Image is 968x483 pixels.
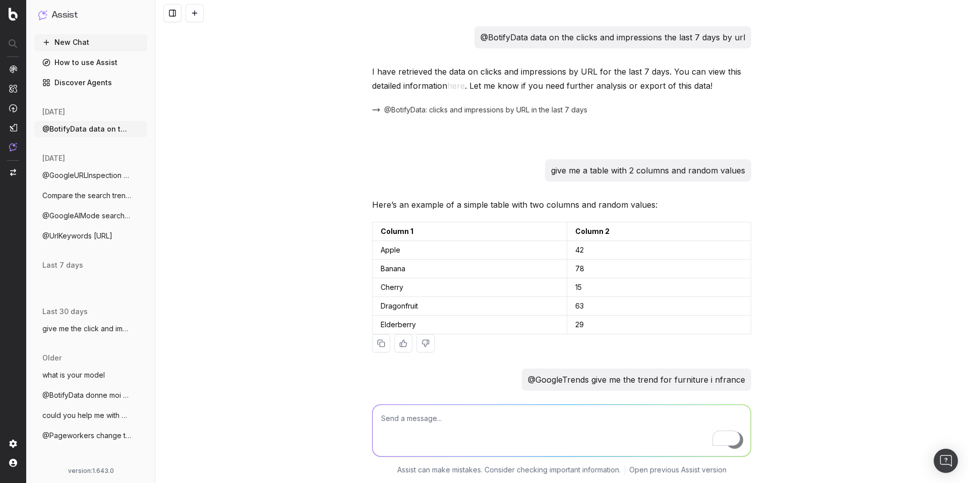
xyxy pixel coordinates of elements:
[34,208,147,224] button: @GoogleAIMode search for furniture i nfr
[34,367,147,383] button: what is your model
[42,170,131,180] span: @GoogleURLInspection [URL]
[34,321,147,337] button: give me the click and impression for the
[34,188,147,204] button: Compare the search trends for 'artifici
[51,8,78,22] h1: Assist
[567,297,751,316] td: 63
[567,278,751,297] td: 15
[373,222,567,241] td: Column 1
[42,211,131,221] span: @GoogleAIMode search for furniture i nfr
[567,260,751,278] td: 78
[567,316,751,334] td: 29
[372,198,751,212] p: Here’s an example of a simple table with two columns and random values:
[38,467,143,475] div: version: 1.643.0
[38,10,47,20] img: Assist
[38,8,143,22] button: Assist
[567,222,751,241] td: Column 2
[528,373,745,387] p: @GoogleTrends give me the trend for furniture i nfrance
[373,405,751,456] textarea: To enrich screen reader interactions, please activate Accessibility in Grammarly extension settings
[34,121,147,137] button: @BotifyData data on the clicks and impre
[34,167,147,184] button: @GoogleURLInspection [URL]
[42,324,131,334] span: give me the click and impression for the
[34,54,147,71] a: How to use Assist
[42,370,105,380] span: what is your model
[42,124,131,134] span: @BotifyData data on the clicks and impre
[447,79,465,93] button: here
[34,228,147,244] button: @UrlKeywords [URL]
[9,65,17,73] img: Analytics
[9,8,18,21] img: Botify logo
[42,431,131,441] span: @Pageworkers change title in label-emmau
[34,387,147,403] button: @BotifyData donne moi une liste de 100 u
[567,241,751,260] td: 42
[9,104,17,112] img: Activation
[480,30,745,44] p: @BotifyData data on the clicks and impressions the last 7 days by url
[373,278,567,297] td: Cherry
[34,428,147,444] button: @Pageworkers change title in label-emmau
[34,407,147,424] button: could you help me with @KeywordsSuggesti
[9,84,17,93] img: Intelligence
[42,191,131,201] span: Compare the search trends for 'artifici
[372,65,751,93] p: I have retrieved the data on clicks and impressions by URL for the last 7 days. You can view this...
[42,231,112,241] span: @UrlKeywords [URL]
[42,390,131,400] span: @BotifyData donne moi une liste de 100 u
[34,75,147,91] a: Discover Agents
[934,449,958,473] div: Open Intercom Messenger
[42,307,88,317] span: last 30 days
[373,297,567,316] td: Dragonfruit
[373,260,567,278] td: Banana
[629,465,727,475] a: Open previous Assist version
[34,34,147,50] button: New Chat
[10,169,16,176] img: Switch project
[373,241,567,260] td: Apple
[373,316,567,334] td: Elderberry
[9,459,17,467] img: My account
[42,153,65,163] span: [DATE]
[42,260,83,270] span: last 7 days
[42,410,131,420] span: could you help me with @KeywordsSuggesti
[9,124,17,132] img: Studio
[42,353,62,363] span: older
[372,105,599,115] button: @BotifyData: clicks and impressions by URL in the last 7 days
[384,105,587,115] span: @BotifyData: clicks and impressions by URL in the last 7 days
[9,440,17,448] img: Setting
[551,163,745,177] p: give me a table with 2 columns and random values
[42,107,65,117] span: [DATE]
[9,143,17,151] img: Assist
[397,465,621,475] p: Assist can make mistakes. Consider checking important information.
